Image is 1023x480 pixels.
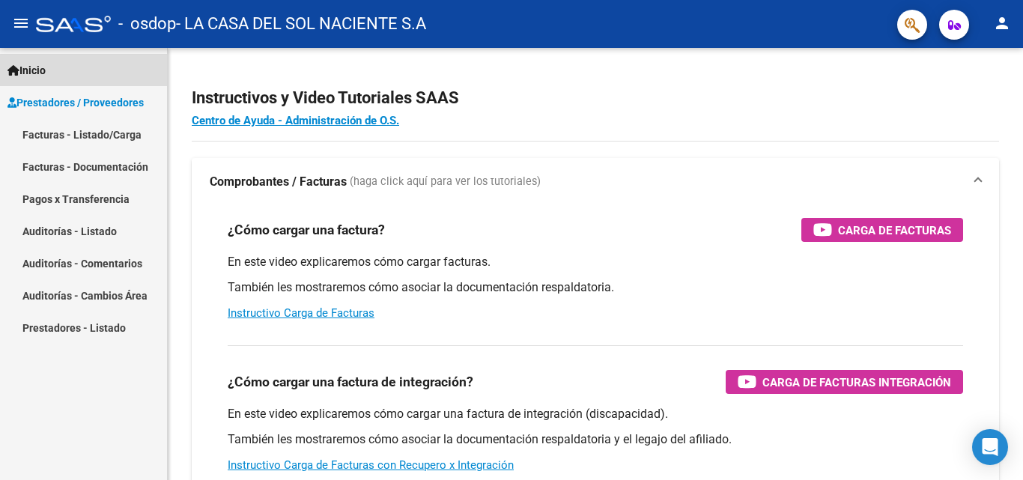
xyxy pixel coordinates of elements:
[726,370,963,394] button: Carga de Facturas Integración
[762,373,951,392] span: Carga de Facturas Integración
[192,114,399,127] a: Centro de Ayuda - Administración de O.S.
[993,14,1011,32] mat-icon: person
[228,431,963,448] p: También les mostraremos cómo asociar la documentación respaldatoria y el legajo del afiliado.
[801,218,963,242] button: Carga de Facturas
[972,429,1008,465] div: Open Intercom Messenger
[228,406,963,422] p: En este video explicaremos cómo cargar una factura de integración (discapacidad).
[228,279,963,296] p: También les mostraremos cómo asociar la documentación respaldatoria.
[228,371,473,392] h3: ¿Cómo cargar una factura de integración?
[7,62,46,79] span: Inicio
[838,221,951,240] span: Carga de Facturas
[350,174,541,190] span: (haga click aquí para ver los tutoriales)
[7,94,144,111] span: Prestadores / Proveedores
[12,14,30,32] mat-icon: menu
[118,7,176,40] span: - osdop
[176,7,426,40] span: - LA CASA DEL SOL NACIENTE S.A
[228,458,514,472] a: Instructivo Carga de Facturas con Recupero x Integración
[192,84,999,112] h2: Instructivos y Video Tutoriales SAAS
[192,158,999,206] mat-expansion-panel-header: Comprobantes / Facturas (haga click aquí para ver los tutoriales)
[228,306,374,320] a: Instructivo Carga de Facturas
[228,219,385,240] h3: ¿Cómo cargar una factura?
[228,254,963,270] p: En este video explicaremos cómo cargar facturas.
[210,174,347,190] strong: Comprobantes / Facturas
